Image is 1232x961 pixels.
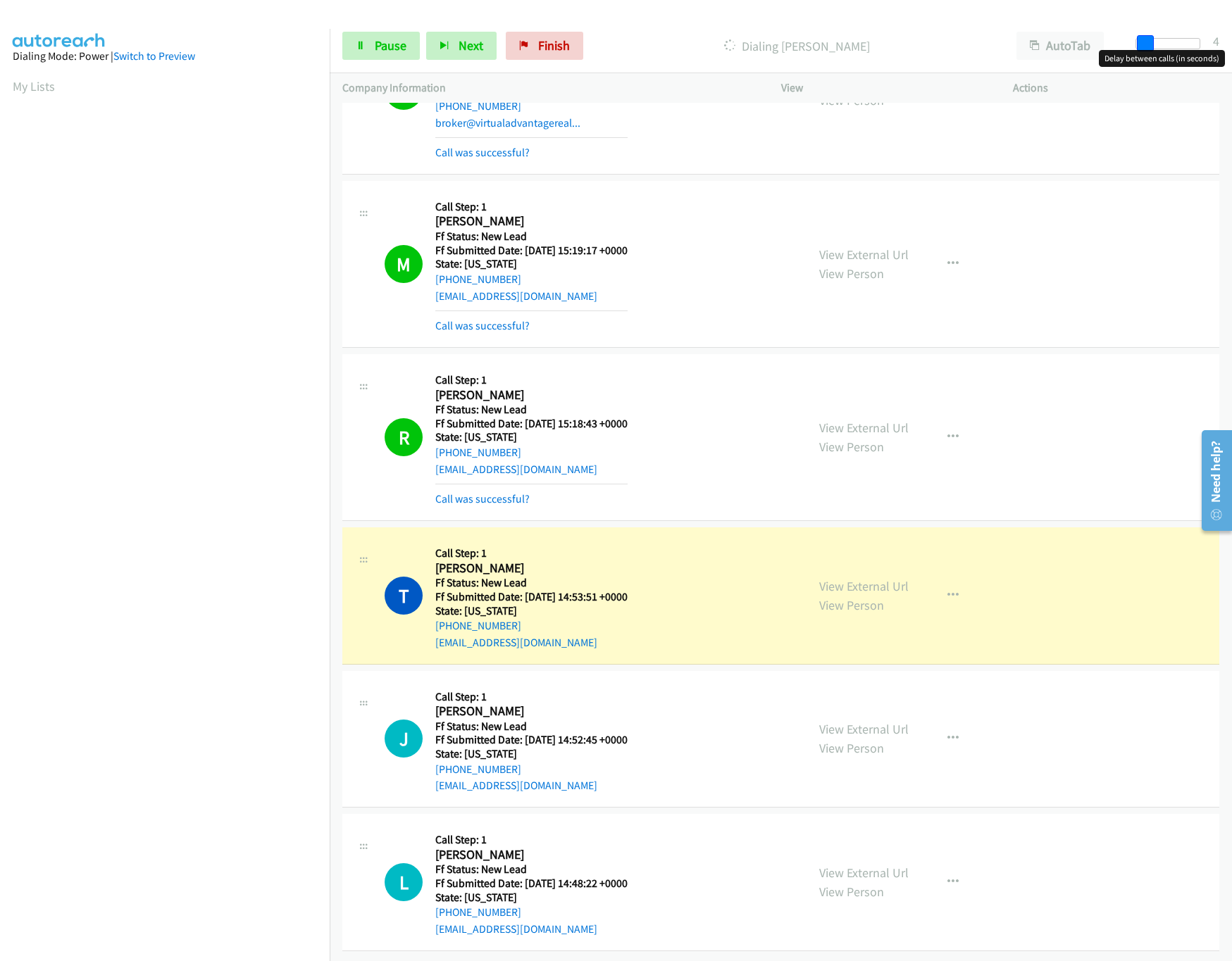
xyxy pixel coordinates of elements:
[819,597,884,613] a: View Person
[819,884,884,900] a: View Person
[506,32,583,60] a: Finish
[819,420,909,436] a: View External Url
[435,576,628,590] h5: Ff Status: New Lead
[435,703,628,720] h2: [PERSON_NAME]
[385,720,423,758] h1: J
[435,463,597,476] a: [EMAIL_ADDRESS][DOMAIN_NAME]
[435,99,521,113] a: [PHONE_NUMBER]
[435,877,628,891] h5: Ff Submitted Date: [DATE] 14:48:22 +0000
[385,577,423,615] h1: T
[819,439,884,455] a: View Person
[819,265,884,282] a: View Person
[342,80,756,96] p: Company Information
[435,922,597,936] a: [EMAIL_ADDRESS][DOMAIN_NAME]
[1213,32,1219,51] div: 4
[435,779,597,792] a: [EMAIL_ADDRESS][DOMAIN_NAME]
[435,891,628,905] h5: State: [US_STATE]
[13,78,55,94] a: My Lists
[435,319,530,332] a: Call was successful?
[435,146,530,159] a: Call was successful?
[385,245,423,283] h1: M
[435,417,628,431] h5: Ff Submitted Date: [DATE] 15:18:43 +0000
[538,37,570,54] span: Finish
[819,721,909,737] a: View External Url
[1099,50,1225,67] div: Delay between calls (in seconds)
[435,257,628,271] h5: State: [US_STATE]
[819,865,909,881] a: View External Url
[435,373,628,387] h5: Call Step: 1
[385,418,423,456] h1: R
[13,108,330,777] iframe: Dialpad
[435,403,628,417] h5: Ff Status: New Lead
[426,32,497,60] button: Next
[435,690,628,704] h5: Call Step: 1
[435,272,521,286] a: [PHONE_NUMBER]
[435,244,628,258] h5: Ff Submitted Date: [DATE] 15:19:17 +0000
[435,733,628,747] h5: Ff Submitted Date: [DATE] 14:52:45 +0000
[435,905,521,919] a: [PHONE_NUMBER]
[385,863,423,901] h1: L
[435,446,521,459] a: [PHONE_NUMBER]
[375,37,406,54] span: Pause
[819,246,909,263] a: View External Url
[435,636,597,649] a: [EMAIL_ADDRESS][DOMAIN_NAME]
[819,740,884,756] a: View Person
[113,49,195,63] a: Switch to Preview
[435,560,628,577] h2: [PERSON_NAME]
[781,80,988,96] p: View
[435,619,521,632] a: [PHONE_NUMBER]
[1016,32,1104,60] button: AutoTab
[435,833,628,847] h5: Call Step: 1
[459,37,483,54] span: Next
[435,590,628,604] h5: Ff Submitted Date: [DATE] 14:53:51 +0000
[435,213,628,230] h2: [PERSON_NAME]
[435,230,628,244] h5: Ff Status: New Lead
[435,747,628,761] h5: State: [US_STATE]
[435,430,628,444] h5: State: [US_STATE]
[435,862,628,877] h5: Ff Status: New Lead
[435,720,628,734] h5: Ff Status: New Lead
[1013,80,1219,96] p: Actions
[435,387,628,403] h2: [PERSON_NAME]
[435,200,628,214] h5: Call Step: 1
[435,847,628,863] h2: [PERSON_NAME]
[819,578,909,594] a: View External Url
[819,92,884,108] a: View Person
[435,546,628,560] h5: Call Step: 1
[435,492,530,505] a: Call was successful?
[13,48,317,65] div: Dialing Mode: Power |
[602,37,991,56] p: Dialing [PERSON_NAME]
[435,604,628,618] h5: State: [US_STATE]
[1192,425,1232,536] iframe: Resource Center
[435,762,521,776] a: [PHONE_NUMBER]
[342,32,420,60] a: Pause
[435,289,597,303] a: [EMAIL_ADDRESS][DOMAIN_NAME]
[435,116,580,130] a: broker@virtualadvantagereal...
[385,863,423,901] div: The call is yet to be attempted
[385,720,423,758] div: The call is yet to be attempted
